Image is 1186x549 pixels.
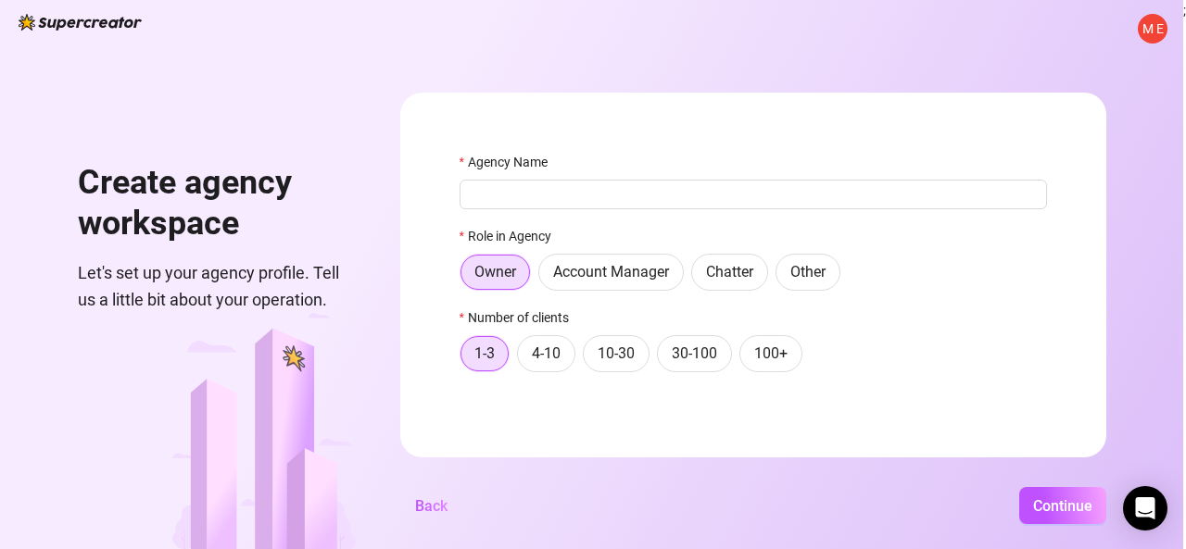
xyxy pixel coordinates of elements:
span: 1-3 [474,344,495,362]
span: M E [1142,19,1164,39]
span: Other [790,263,826,281]
label: Agency Name [460,152,560,172]
input: Agency Name [460,180,1047,209]
span: Continue [1033,497,1092,515]
h1: Create agency workspace [78,163,356,243]
button: Back [400,487,462,524]
div: Open Intercom Messenger [1123,486,1167,530]
span: Account Manager [553,263,669,281]
img: logo [19,14,142,31]
span: 10-30 [598,344,635,362]
span: Let's set up your agency profile. Tell us a little bit about your operation. [78,260,356,313]
label: Role in Agency [460,226,563,246]
span: Chatter [706,263,753,281]
span: Owner [474,263,516,281]
label: Number of clients [460,307,581,328]
button: Continue [1019,487,1106,524]
span: 4-10 [532,344,561,362]
span: 100+ [754,344,788,362]
span: 30-100 [672,344,717,362]
span: Back [415,497,448,515]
